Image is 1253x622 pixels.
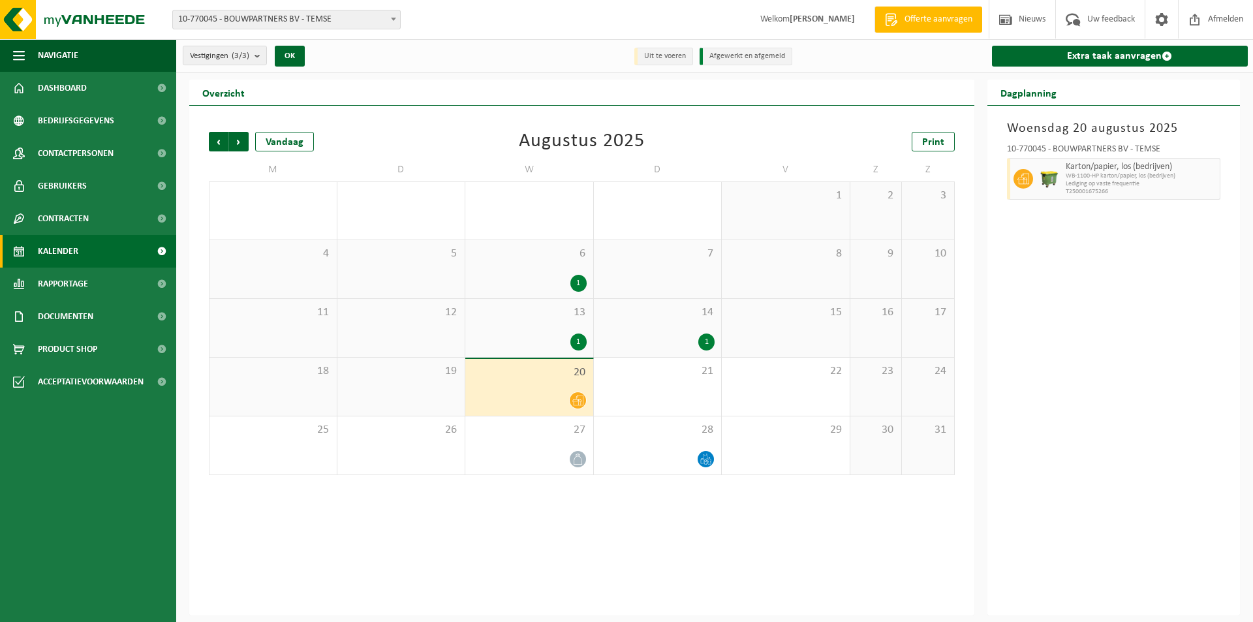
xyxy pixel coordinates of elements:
span: 5 [344,247,459,261]
strong: [PERSON_NAME] [790,14,855,24]
button: OK [275,46,305,67]
img: WB-1100-HPE-GN-50 [1040,169,1059,189]
div: 1 [570,275,587,292]
span: 21 [600,364,715,379]
div: Augustus 2025 [519,132,645,151]
span: 3 [908,189,947,203]
td: D [594,158,722,181]
span: 17 [908,305,947,320]
span: Offerte aanvragen [901,13,976,26]
span: 6 [472,247,587,261]
td: Z [902,158,954,181]
span: Rapportage [38,268,88,300]
td: W [465,158,594,181]
td: D [337,158,466,181]
li: Afgewerkt en afgemeld [700,48,792,65]
span: 8 [728,247,843,261]
span: Print [922,137,944,148]
li: Uit te voeren [634,48,693,65]
span: 10-770045 - BOUWPARTNERS BV - TEMSE [173,10,400,29]
count: (3/3) [232,52,249,60]
span: 4 [216,247,330,261]
div: 10-770045 - BOUWPARTNERS BV - TEMSE [1007,145,1221,158]
span: 30 [857,423,895,437]
h2: Dagplanning [987,80,1070,105]
div: 1 [570,334,587,350]
a: Print [912,132,955,151]
span: 25 [216,423,330,437]
button: Vestigingen(3/3) [183,46,267,65]
span: 18 [216,364,330,379]
span: 29 [728,423,843,437]
a: Extra taak aanvragen [992,46,1248,67]
span: 2 [857,189,895,203]
span: Contracten [38,202,89,235]
h3: Woensdag 20 augustus 2025 [1007,119,1221,138]
span: Acceptatievoorwaarden [38,365,144,398]
span: Bedrijfsgegevens [38,104,114,137]
span: 23 [857,364,895,379]
span: 24 [908,364,947,379]
a: Offerte aanvragen [874,7,982,33]
span: Kalender [38,235,78,268]
span: Karton/papier, los (bedrijven) [1066,162,1217,172]
span: WB-1100-HP karton/papier, los (bedrijven) [1066,172,1217,180]
span: 28 [600,423,715,437]
span: Vorige [209,132,228,151]
span: 7 [600,247,715,261]
span: 1 [728,189,843,203]
span: Vestigingen [190,46,249,66]
span: 15 [728,305,843,320]
td: V [722,158,850,181]
span: Product Shop [38,333,97,365]
span: 10 [908,247,947,261]
span: Gebruikers [38,170,87,202]
span: 31 [908,423,947,437]
span: 16 [857,305,895,320]
span: T250001675266 [1066,188,1217,196]
div: 1 [698,334,715,350]
td: M [209,158,337,181]
span: 20 [472,365,587,380]
span: 19 [344,364,459,379]
span: Contactpersonen [38,137,114,170]
span: 22 [728,364,843,379]
span: 26 [344,423,459,437]
span: 12 [344,305,459,320]
span: Documenten [38,300,93,333]
span: 27 [472,423,587,437]
div: Vandaag [255,132,314,151]
span: Navigatie [38,39,78,72]
h2: Overzicht [189,80,258,105]
span: Dashboard [38,72,87,104]
span: Volgende [229,132,249,151]
span: 9 [857,247,895,261]
span: Lediging op vaste frequentie [1066,180,1217,188]
span: 11 [216,305,330,320]
span: 13 [472,305,587,320]
span: 14 [600,305,715,320]
td: Z [850,158,903,181]
span: 10-770045 - BOUWPARTNERS BV - TEMSE [172,10,401,29]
